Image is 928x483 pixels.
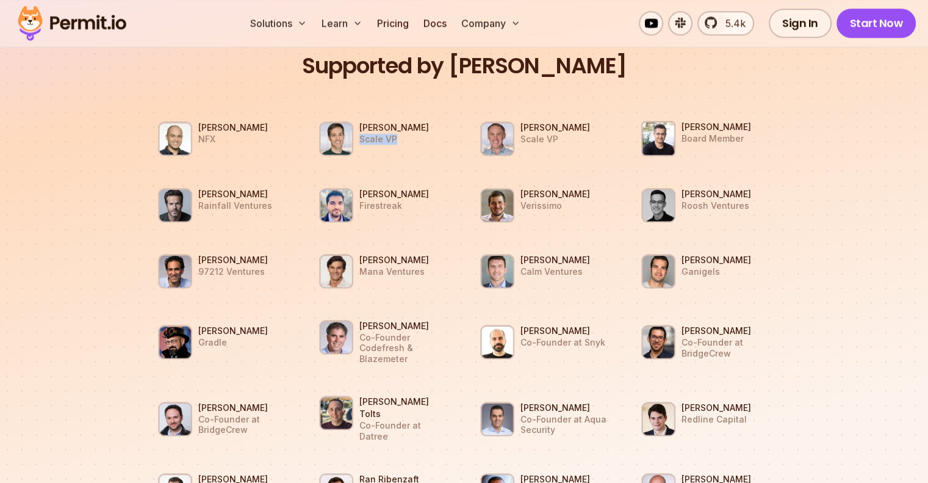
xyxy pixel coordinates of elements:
p: Rainfall Ventures [198,200,272,211]
h3: [PERSON_NAME] [359,188,429,200]
h3: [PERSON_NAME] [682,121,751,133]
span: 5.4k [718,16,746,31]
h3: [PERSON_NAME] [198,254,268,266]
a: 5.4k [697,11,754,35]
p: Mana Ventures [359,266,429,277]
button: Company [456,11,525,35]
img: Baruch Sadogursky Gradle [158,325,192,359]
p: Calm Ventures [520,266,590,277]
img: Permit logo [12,2,132,44]
h3: [PERSON_NAME] [520,188,590,200]
img: Eric Anderson Scale VP [319,122,353,156]
h3: [PERSON_NAME] [682,188,751,200]
a: Docs [419,11,451,35]
h3: [PERSON_NAME] [682,325,771,337]
h3: [PERSON_NAME] Tolts [359,396,448,420]
p: Redline Capital [682,414,751,425]
button: Learn [317,11,367,35]
p: Co-Founder at Snyk [520,337,605,348]
p: Verissimo [520,200,590,211]
h3: [PERSON_NAME] [198,402,287,414]
img: Ivan Taranenko Roosh Ventures [641,188,675,222]
a: Pricing [372,11,414,35]
img: Alex Oppenheimer Verissimo [480,188,514,222]
p: Board Member [682,133,751,144]
h3: [PERSON_NAME] [682,402,751,414]
h3: [PERSON_NAME] [359,122,429,134]
a: Start Now [836,9,916,38]
p: Co-Founder at BridgeCrew [198,414,287,435]
img: Dan Benger Co-Founder Codefresh & Blazemeter [319,320,353,354]
p: Co-Founder Codefresh & Blazemeter [359,332,457,365]
p: Roosh Ventures [682,200,751,211]
p: Co-Founder at Datree [359,420,448,441]
img: Amir Rustamzadeh Firestreak [319,188,353,222]
h3: [PERSON_NAME] [682,254,751,266]
h3: [PERSON_NAME] [198,188,272,200]
p: Co-Founder at BridgeCrew [682,337,771,358]
p: Scale VP [359,134,429,145]
img: Paul Grossinger Ganigels [641,254,675,288]
p: Co-Founder at Aqua Security [520,414,610,435]
p: Ganigels [682,266,751,277]
img: Ron Rofe Rainfall Ventures [158,188,192,222]
p: Gradle [198,337,268,348]
img: Benno Jering Redline Capital [641,402,675,436]
h3: [PERSON_NAME] [359,320,457,332]
h3: [PERSON_NAME] [520,122,590,134]
img: Barak Schoster Co-Founder at BridgeCrew [641,325,675,359]
h2: Supported by [PERSON_NAME] [140,52,789,81]
img: Guy Eisenkot Co-Founder at BridgeCrew [158,402,192,436]
h3: [PERSON_NAME] [359,254,429,266]
h3: [PERSON_NAME] [520,402,610,414]
img: Eyal Bino 97212 Ventures [158,254,192,288]
img: Amir Jerbi Co-Founder at Aqua Security [480,402,514,436]
h3: [PERSON_NAME] [520,254,590,266]
h3: [PERSON_NAME] [198,325,268,337]
img: Danny Grander Co-Founder at Snyk [480,325,514,359]
a: Sign In [769,9,832,38]
h3: [PERSON_NAME] [198,122,268,134]
p: NFX [198,134,268,145]
img: Asaf Cohen Board Member [641,121,675,156]
button: Solutions [245,11,312,35]
img: Zach Ginsburg Calm Ventures [480,254,514,288]
img: Ariel Tseitlin Scale VP [480,122,514,156]
p: 97212 Ventures [198,266,268,277]
img: Gigi Levy Weiss NFX [158,122,192,156]
h3: [PERSON_NAME] [520,325,605,337]
p: Scale VP [520,134,590,145]
img: Morgan Schwanke Mana Ventures [319,254,353,288]
img: Shimon Tolts Co-Founder at Datree [319,396,353,430]
p: Firestreak [359,200,429,211]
